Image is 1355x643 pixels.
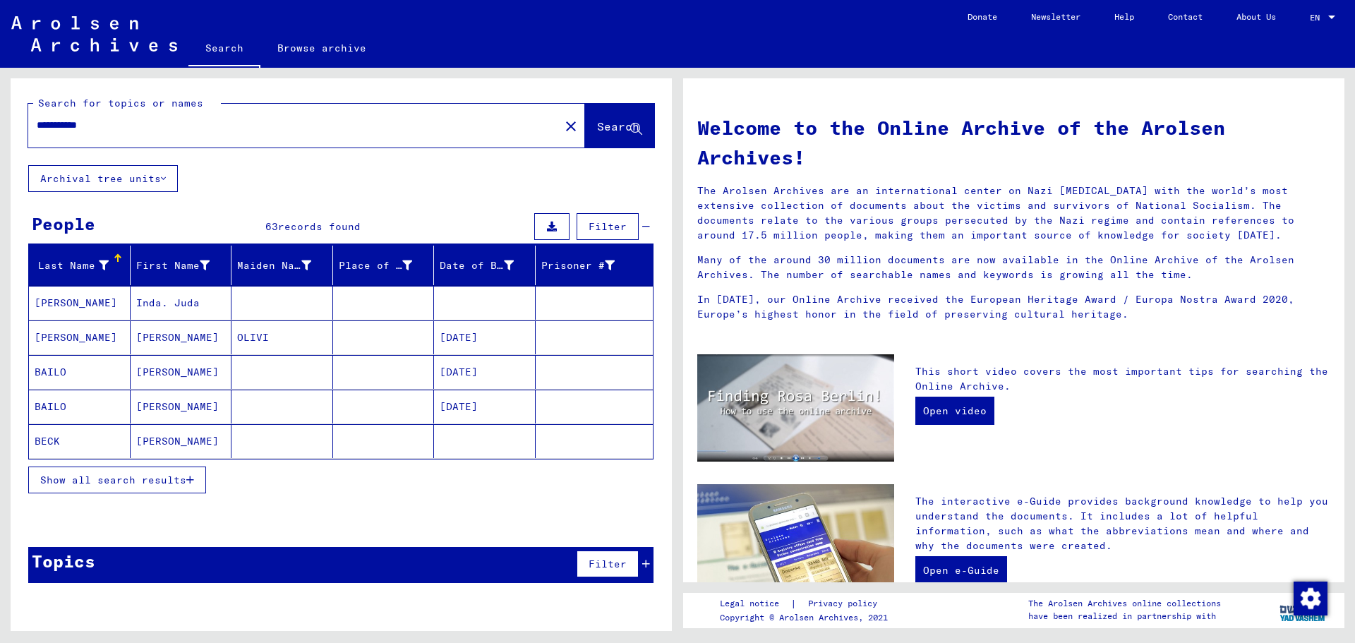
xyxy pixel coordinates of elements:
[1310,13,1325,23] span: EN
[237,254,332,277] div: Maiden Name
[915,556,1007,584] a: Open e-Guide
[915,494,1330,553] p: The interactive e-Guide provides background knowledge to help you understand the documents. It in...
[440,258,514,273] div: Date of Birth
[35,254,130,277] div: Last Name
[278,220,361,233] span: records found
[585,104,654,148] button: Search
[1028,597,1221,610] p: The Arolsen Archives online collections
[720,596,894,611] div: |
[697,484,894,615] img: eguide.jpg
[131,246,232,285] mat-header-cell: First Name
[29,355,131,389] mat-cell: BAILO
[697,184,1330,243] p: The Arolsen Archives are an international center on Nazi [MEDICAL_DATA] with the world’s most ext...
[541,258,615,273] div: Prisoner #
[577,213,639,240] button: Filter
[1294,582,1327,615] img: Change consent
[188,31,260,68] a: Search
[562,118,579,135] mat-icon: close
[720,596,790,611] a: Legal notice
[915,364,1330,394] p: This short video covers the most important tips for searching the Online Archive.
[28,165,178,192] button: Archival tree units
[231,246,333,285] mat-header-cell: Maiden Name
[697,253,1330,282] p: Many of the around 30 million documents are now available in the Online Archive of the Arolsen Ar...
[597,119,639,133] span: Search
[29,390,131,423] mat-cell: BAILO
[29,424,131,458] mat-cell: BECK
[434,355,536,389] mat-cell: [DATE]
[434,390,536,423] mat-cell: [DATE]
[697,292,1330,322] p: In [DATE], our Online Archive received the European Heritage Award / Europa Nostra Award 2020, Eu...
[136,258,210,273] div: First Name
[557,112,585,140] button: Clear
[231,320,333,354] mat-cell: OLIVI
[136,254,231,277] div: First Name
[720,611,894,624] p: Copyright © Arolsen Archives, 2021
[28,467,206,493] button: Show all search results
[131,320,232,354] mat-cell: [PERSON_NAME]
[131,390,232,423] mat-cell: [PERSON_NAME]
[265,220,278,233] span: 63
[915,397,994,425] a: Open video
[29,286,131,320] mat-cell: [PERSON_NAME]
[260,31,383,65] a: Browse archive
[541,254,637,277] div: Prisoner #
[1028,610,1221,623] p: have been realized in partnership with
[131,424,232,458] mat-cell: [PERSON_NAME]
[333,246,435,285] mat-header-cell: Place of Birth
[1277,592,1330,627] img: yv_logo.png
[237,258,311,273] div: Maiden Name
[32,211,95,236] div: People
[589,220,627,233] span: Filter
[434,320,536,354] mat-cell: [DATE]
[577,551,639,577] button: Filter
[697,354,894,462] img: video.jpg
[589,558,627,570] span: Filter
[38,97,203,109] mat-label: Search for topics or names
[434,246,536,285] mat-header-cell: Date of Birth
[32,548,95,574] div: Topics
[11,16,177,52] img: Arolsen_neg.svg
[536,246,654,285] mat-header-cell: Prisoner #
[131,286,232,320] mat-cell: Inda. Juda
[131,355,232,389] mat-cell: [PERSON_NAME]
[797,596,894,611] a: Privacy policy
[29,320,131,354] mat-cell: [PERSON_NAME]
[339,258,413,273] div: Place of Birth
[339,254,434,277] div: Place of Birth
[29,246,131,285] mat-header-cell: Last Name
[440,254,535,277] div: Date of Birth
[697,113,1330,172] h1: Welcome to the Online Archive of the Arolsen Archives!
[35,258,109,273] div: Last Name
[40,474,186,486] span: Show all search results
